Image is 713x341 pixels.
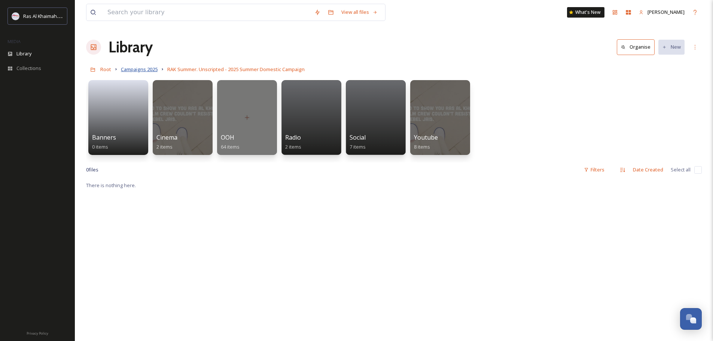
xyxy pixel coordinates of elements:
a: RAK Summer. Unscripted - 2025 Summer Domestic Campaign [167,65,305,74]
a: Youtube8 items [414,134,438,150]
a: Cinema2 items [156,134,177,150]
img: Logo_RAKTDA_RGB-01.png [12,12,19,20]
span: There is nothing here. [86,182,136,189]
span: Cinema [156,133,177,141]
input: Search your library [104,4,311,21]
span: RAK Summer. Unscripted - 2025 Summer Domestic Campaign [167,66,305,73]
span: Ras Al Khaimah Tourism Development Authority [23,12,129,19]
span: 8 items [414,143,430,150]
span: Radio [285,133,301,141]
a: Privacy Policy [27,328,48,337]
span: 2 items [285,143,301,150]
span: Root [100,66,111,73]
a: What's New [567,7,604,18]
span: 2 items [156,143,173,150]
span: 0 file s [86,166,98,173]
span: 0 items [92,143,108,150]
a: Organise [617,39,658,55]
span: Banners [92,133,116,141]
button: Organise [617,39,655,55]
span: OOH [221,133,234,141]
a: Library [109,36,153,58]
a: Social7 items [350,134,366,150]
span: Privacy Policy [27,331,48,336]
a: [PERSON_NAME] [635,5,688,19]
a: Radio2 items [285,134,301,150]
span: Youtube [414,133,438,141]
a: Root [100,65,111,74]
span: Library [16,50,31,57]
div: Filters [580,162,608,177]
span: Select all [671,166,691,173]
span: MEDIA [7,39,21,44]
a: Banners0 items [92,134,116,150]
span: 64 items [221,143,240,150]
a: View all files [338,5,381,19]
span: 7 items [350,143,366,150]
a: Campaigns 2025 [121,65,158,74]
span: Campaigns 2025 [121,66,158,73]
span: Social [350,133,366,141]
span: Collections [16,65,41,72]
a: OOH64 items [221,134,240,150]
button: New [658,40,685,54]
button: Open Chat [680,308,702,330]
span: [PERSON_NAME] [648,9,685,15]
div: Date Created [629,162,667,177]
